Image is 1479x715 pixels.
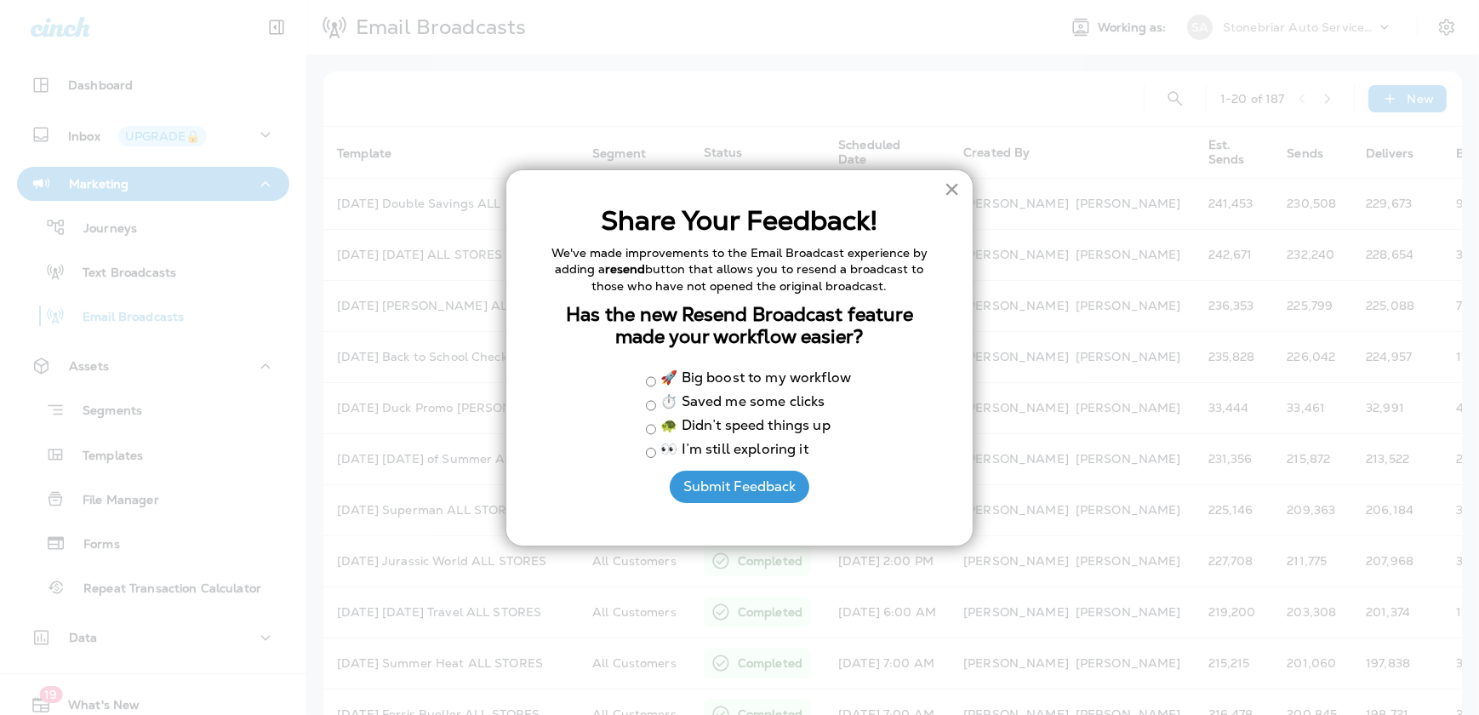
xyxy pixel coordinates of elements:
[540,304,939,349] h3: Has the new Resend Broadcast feature made your workflow easier?
[670,471,809,503] button: Submit Feedback
[606,261,646,277] strong: resend
[540,204,939,237] h2: Share Your Feedback!
[660,371,851,387] label: 🚀 Big boost to my workflow
[660,443,808,459] label: 👀 I’m still exploring it
[551,245,931,277] span: We've made improvements to the Email Broadcast experience by adding a
[592,261,928,294] span: button that allows you to resend a broadcast to those who have not opened the original broadcast.
[660,419,830,435] label: 🐢 Didn’t speed things up
[660,395,825,411] label: ⏱️ Saved me some clicks
[944,175,960,203] button: Close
